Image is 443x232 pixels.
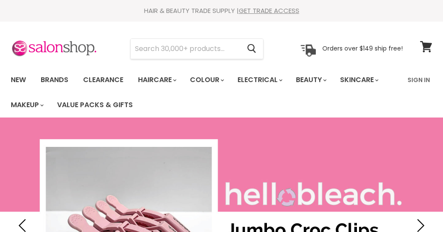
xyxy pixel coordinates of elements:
ul: Main menu [4,67,402,118]
a: Electrical [231,71,288,89]
a: Brands [34,71,75,89]
a: New [4,71,32,89]
a: GET TRADE ACCESS [239,6,299,15]
a: Value Packs & Gifts [51,96,139,114]
a: Sign In [402,71,435,89]
input: Search [131,39,240,59]
a: Haircare [132,71,182,89]
form: Product [130,38,263,59]
a: Beauty [289,71,332,89]
a: Skincare [334,71,384,89]
button: Search [240,39,263,59]
p: Orders over $149 ship free! [322,44,403,52]
a: Makeup [4,96,49,114]
a: Clearance [77,71,130,89]
a: Colour [183,71,229,89]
